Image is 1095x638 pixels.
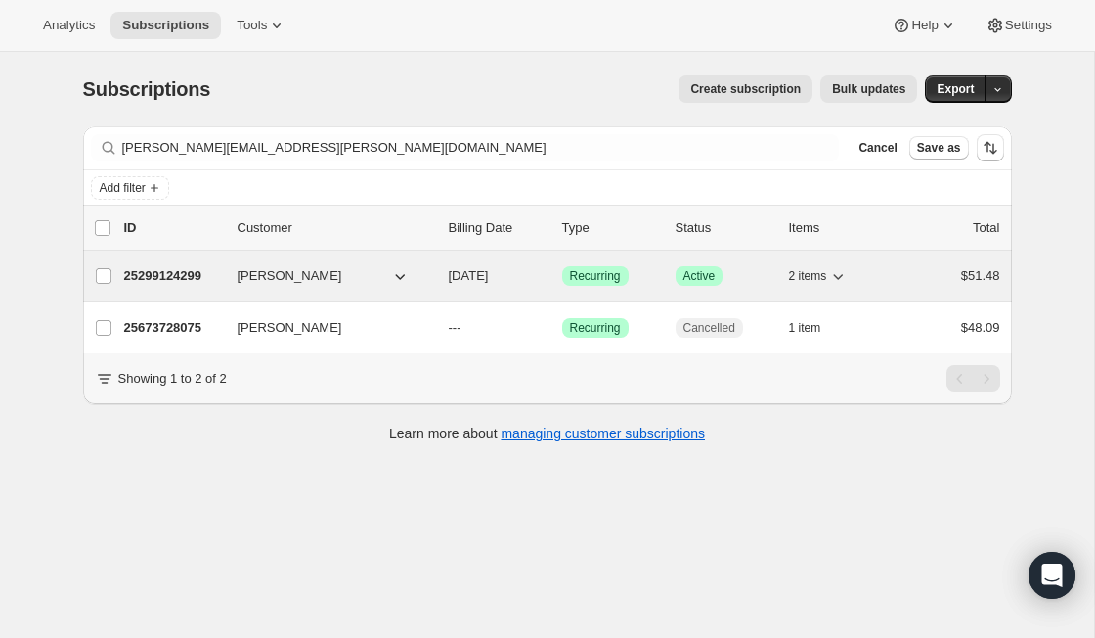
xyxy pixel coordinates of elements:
[31,12,107,39] button: Analytics
[1029,552,1075,599] div: Open Intercom Messenger
[225,12,298,39] button: Tools
[124,266,222,286] p: 25299124299
[238,218,433,238] p: Customer
[676,218,773,238] p: Status
[961,320,1000,335] span: $48.09
[124,318,222,338] p: 25673728075
[937,81,974,97] span: Export
[789,262,849,290] button: 2 items
[911,18,938,33] span: Help
[925,75,985,103] button: Export
[917,140,961,156] span: Save as
[851,136,904,159] button: Cancel
[679,75,812,103] button: Create subscription
[449,218,547,238] p: Billing Date
[909,136,969,159] button: Save as
[124,314,1000,342] div: 25673728075[PERSON_NAME]---SuccessRecurringCancelled1 item$48.09
[122,18,209,33] span: Subscriptions
[83,78,211,100] span: Subscriptions
[973,218,999,238] p: Total
[226,312,421,343] button: [PERSON_NAME]
[880,12,969,39] button: Help
[226,260,421,292] button: [PERSON_NAME]
[237,18,267,33] span: Tools
[501,426,705,441] a: managing customer subscriptions
[858,140,897,156] span: Cancel
[570,320,621,336] span: Recurring
[562,218,660,238] div: Type
[238,266,342,286] span: [PERSON_NAME]
[832,81,905,97] span: Bulk updates
[124,218,1000,238] div: IDCustomerBilling DateTypeStatusItemsTotal
[100,180,146,196] span: Add filter
[946,365,1000,392] nav: Pagination
[1005,18,1052,33] span: Settings
[124,262,1000,290] div: 25299124299[PERSON_NAME][DATE]SuccessRecurringSuccessActive2 items$51.48
[789,218,887,238] div: Items
[820,75,917,103] button: Bulk updates
[961,268,1000,283] span: $51.48
[91,176,169,200] button: Add filter
[449,268,489,283] span: [DATE]
[974,12,1064,39] button: Settings
[789,314,843,342] button: 1 item
[789,320,821,336] span: 1 item
[683,268,716,284] span: Active
[977,134,1004,161] button: Sort the results
[124,218,222,238] p: ID
[110,12,221,39] button: Subscriptions
[683,320,735,336] span: Cancelled
[690,81,801,97] span: Create subscription
[238,318,342,338] span: [PERSON_NAME]
[389,424,705,443] p: Learn more about
[43,18,95,33] span: Analytics
[122,134,840,161] input: Filter subscribers
[118,369,227,388] p: Showing 1 to 2 of 2
[449,320,461,335] span: ---
[789,268,827,284] span: 2 items
[570,268,621,284] span: Recurring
